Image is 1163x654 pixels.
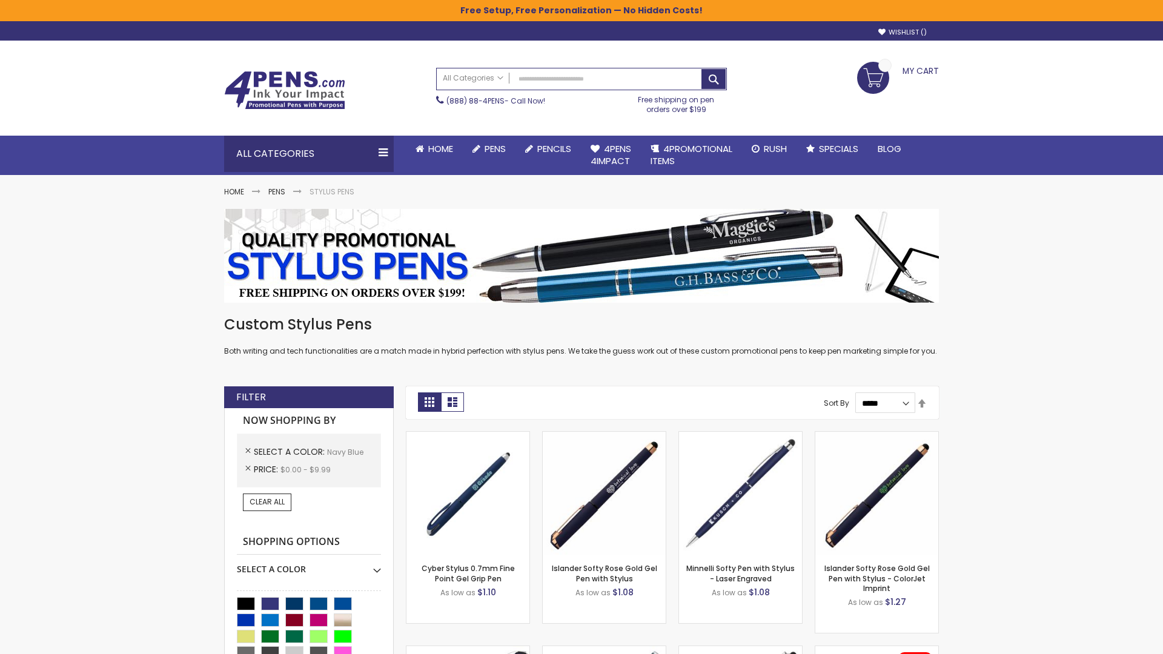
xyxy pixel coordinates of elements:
span: All Categories [443,73,503,83]
img: Cyber Stylus 0.7mm Fine Point Gel Grip Pen-Navy Blue [406,432,529,555]
label: Sort By [824,398,849,408]
div: Both writing and tech functionalities are a match made in hybrid perfection with stylus pens. We ... [224,315,939,357]
span: $1.08 [749,586,770,598]
a: 4PROMOTIONALITEMS [641,136,742,175]
a: Blog [868,136,911,162]
a: Specials [797,136,868,162]
a: Home [406,136,463,162]
span: Select A Color [254,446,327,458]
a: Pens [268,187,285,197]
span: Rush [764,142,787,155]
span: $1.10 [477,586,496,598]
span: $1.08 [612,586,634,598]
span: As low as [848,597,883,607]
strong: Shopping Options [237,529,381,555]
img: 4Pens Custom Pens and Promotional Products [224,71,345,110]
div: Free shipping on pen orders over $199 [626,90,727,114]
div: All Categories [224,136,394,172]
div: Select A Color [237,555,381,575]
a: Islander Softy Rose Gold Gel Pen with Stylus - ColorJet Imprint [824,563,930,593]
span: As low as [575,587,611,598]
a: Cyber Stylus 0.7mm Fine Point Gel Grip Pen [422,563,515,583]
strong: Grid [418,392,441,412]
img: Minnelli Softy Pen with Stylus - Laser Engraved-Navy Blue [679,432,802,555]
img: Islander Softy Rose Gold Gel Pen with Stylus-Navy Blue [543,432,666,555]
a: Home [224,187,244,197]
strong: Stylus Pens [310,187,354,197]
a: All Categories [437,68,509,88]
a: Pencils [515,136,581,162]
a: Rush [742,136,797,162]
span: Pens [485,142,506,155]
a: 4Pens4impact [581,136,641,175]
span: Home [428,142,453,155]
strong: Now Shopping by [237,408,381,434]
span: Pencils [537,142,571,155]
a: Minnelli Softy Pen with Stylus - Laser Engraved-Navy Blue [679,431,802,441]
span: Blog [878,142,901,155]
a: Cyber Stylus 0.7mm Fine Point Gel Grip Pen-Navy Blue [406,431,529,441]
img: Islander Softy Rose Gold Gel Pen with Stylus - ColorJet Imprint-Navy Blue [815,432,938,555]
span: 4Pens 4impact [591,142,631,167]
a: Clear All [243,494,291,510]
a: Islander Softy Rose Gold Gel Pen with Stylus [552,563,657,583]
h1: Custom Stylus Pens [224,315,939,334]
strong: Filter [236,391,266,404]
span: As low as [440,587,475,598]
span: Specials [819,142,858,155]
a: Islander Softy Rose Gold Gel Pen with Stylus - ColorJet Imprint-Navy Blue [815,431,938,441]
span: - Call Now! [446,96,545,106]
span: Navy Blue [327,447,363,457]
a: Wishlist [878,28,927,37]
span: Clear All [250,497,285,507]
span: 4PROMOTIONAL ITEMS [651,142,732,167]
a: Pens [463,136,515,162]
span: $0.00 - $9.99 [280,464,331,475]
a: Minnelli Softy Pen with Stylus - Laser Engraved [686,563,795,583]
span: As low as [712,587,747,598]
a: Islander Softy Rose Gold Gel Pen with Stylus-Navy Blue [543,431,666,441]
span: Price [254,463,280,475]
img: Stylus Pens [224,209,939,303]
a: (888) 88-4PENS [446,96,505,106]
span: $1.27 [885,596,906,608]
